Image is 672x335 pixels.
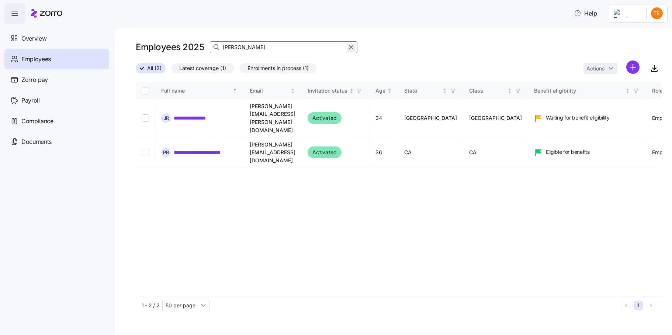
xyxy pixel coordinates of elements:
[370,138,398,168] td: 36
[21,137,52,146] span: Documents
[463,138,528,168] td: CA
[469,87,506,95] div: Class
[312,114,337,122] span: Activated
[147,63,162,73] span: All (2)
[142,149,149,156] input: Select record 2
[625,88,630,93] div: Not sorted
[546,114,610,121] span: Waiting for benefit eligibility
[651,7,663,19] img: 9f08772f748d173b6a631cba1b0c6066
[4,28,109,49] a: Overview
[528,82,646,99] th: Benefit eligibilityNot sorted
[163,116,169,121] span: J R
[244,82,302,99] th: EmailNot sorted
[21,117,53,126] span: Compliance
[652,87,663,95] div: Role
[4,69,109,90] a: Zorro pay
[290,88,295,93] div: Not sorted
[398,138,463,168] td: CA
[142,114,149,122] input: Select record 1
[634,301,643,310] button: 1
[646,301,656,310] button: Next page
[247,63,309,73] span: Enrollments in process (1)
[4,49,109,69] a: Employees
[583,63,617,74] button: Actions
[404,87,441,95] div: State
[21,75,48,84] span: Zorro pay
[21,34,46,43] span: Overview
[507,88,512,93] div: Not sorted
[387,88,392,93] div: Not sorted
[232,88,238,93] div: Sorted ascending
[568,6,603,21] button: Help
[4,131,109,152] a: Documents
[349,88,354,93] div: Not sorted
[136,41,204,53] h1: Employees 2025
[142,87,149,94] input: Select all records
[244,138,302,168] td: [PERSON_NAME][EMAIL_ADDRESS][DOMAIN_NAME]
[586,66,605,71] span: Actions
[4,90,109,111] a: Payroll
[163,150,169,155] span: P R
[210,41,357,53] input: Search Employees
[244,99,302,138] td: [PERSON_NAME][EMAIL_ADDRESS][PERSON_NAME][DOMAIN_NAME]
[614,9,640,18] img: Employer logo
[534,87,624,95] div: Benefit eligibility
[621,301,631,310] button: Previous page
[463,82,528,99] th: ClassNot sorted
[21,55,51,64] span: Employees
[142,302,159,309] span: 1 - 2 / 2
[375,87,385,95] div: Age
[398,99,463,138] td: [GEOGRAPHIC_DATA]
[250,87,289,95] div: Email
[546,148,590,156] span: Eligible for benefits
[463,99,528,138] td: [GEOGRAPHIC_DATA]
[442,88,447,93] div: Not sorted
[4,111,109,131] a: Compliance
[21,96,40,105] span: Payroll
[161,87,231,95] div: Full name
[312,148,337,157] span: Activated
[155,82,244,99] th: Full nameSorted ascending
[626,61,640,74] svg: add icon
[308,87,347,95] div: Invitation status
[370,99,398,138] td: 34
[179,63,226,73] span: Latest coverage (1)
[574,9,597,18] span: Help
[302,82,370,99] th: Invitation statusNot sorted
[398,82,463,99] th: StateNot sorted
[370,82,398,99] th: AgeNot sorted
